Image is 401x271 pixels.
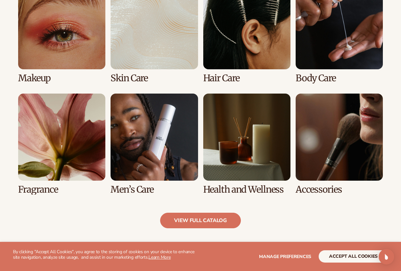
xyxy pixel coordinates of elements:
button: accept all cookies [319,250,388,263]
h3: Makeup [18,73,105,83]
div: 5 / 8 [18,94,105,195]
a: Learn More [148,254,171,260]
h3: Skin Care [111,73,198,83]
div: Open Intercom Messenger [379,249,394,265]
span: Manage preferences [259,254,311,260]
p: By clicking "Accept All Cookies", you agree to the storing of cookies on your device to enhance s... [13,249,201,260]
div: 6 / 8 [111,94,198,195]
button: Manage preferences [259,250,311,263]
h3: Body Care [296,73,383,83]
h3: Hair Care [203,73,290,83]
a: view full catalog [160,213,241,228]
div: 8 / 8 [296,94,383,195]
div: 7 / 8 [203,94,290,195]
